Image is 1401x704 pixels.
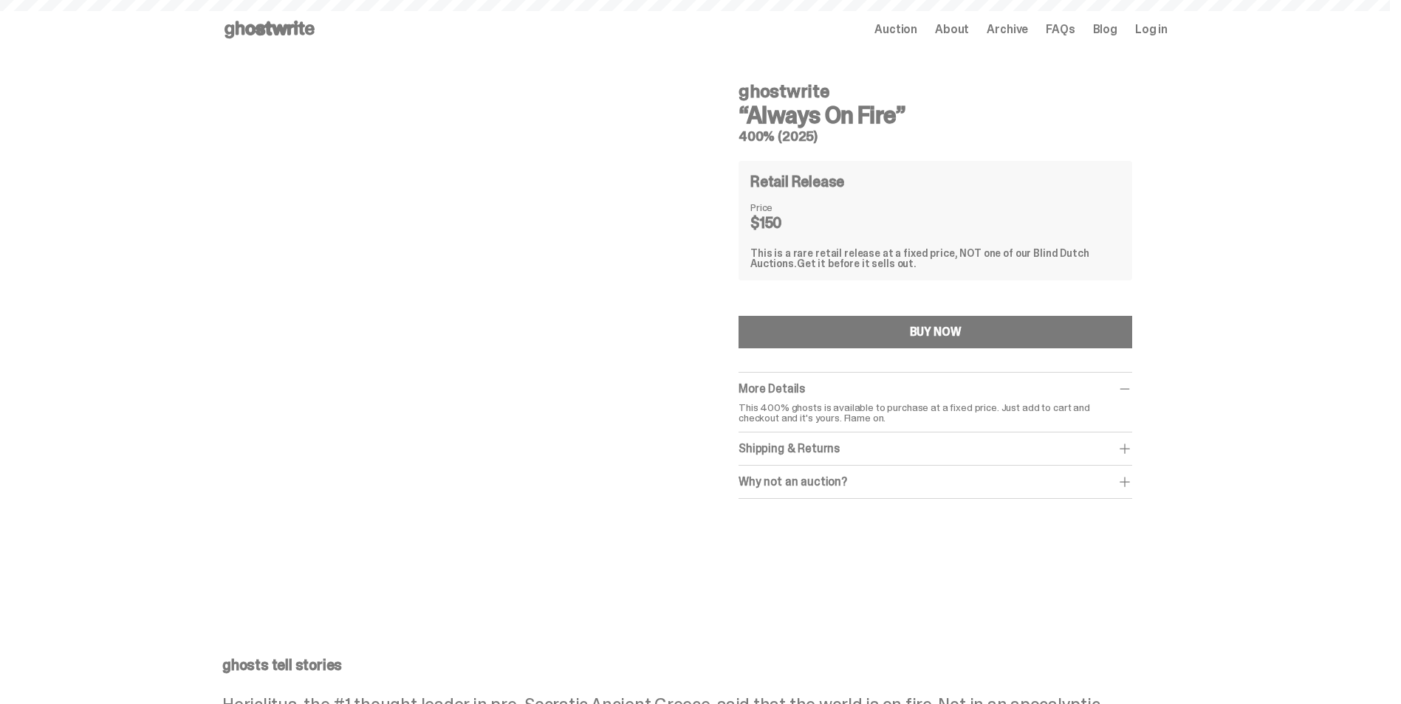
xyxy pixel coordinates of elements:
a: Log in [1135,24,1168,35]
h4: ghostwrite [739,83,1132,100]
a: FAQs [1046,24,1075,35]
h3: “Always On Fire” [739,103,1132,127]
div: Why not an auction? [739,474,1132,489]
div: This is a rare retail release at a fixed price, NOT one of our Blind Dutch Auctions. [750,248,1120,269]
h5: 400% (2025) [739,130,1132,143]
a: About [935,24,969,35]
span: Get it before it sells out. [797,257,917,270]
span: More Details [739,381,805,396]
a: Archive [987,24,1028,35]
button: BUY NOW [739,316,1132,348]
dt: Price [750,202,824,213]
div: Shipping & Returns [739,441,1132,456]
h4: Retail Release [750,174,844,189]
p: ghosts tell stories [222,658,1168,672]
a: Auction [874,24,917,35]
div: BUY NOW [910,326,962,338]
p: This 400% ghosts is available to purchase at a fixed price. Just add to cart and checkout and it'... [739,402,1132,423]
a: Blog [1093,24,1117,35]
dd: $150 [750,215,824,230]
